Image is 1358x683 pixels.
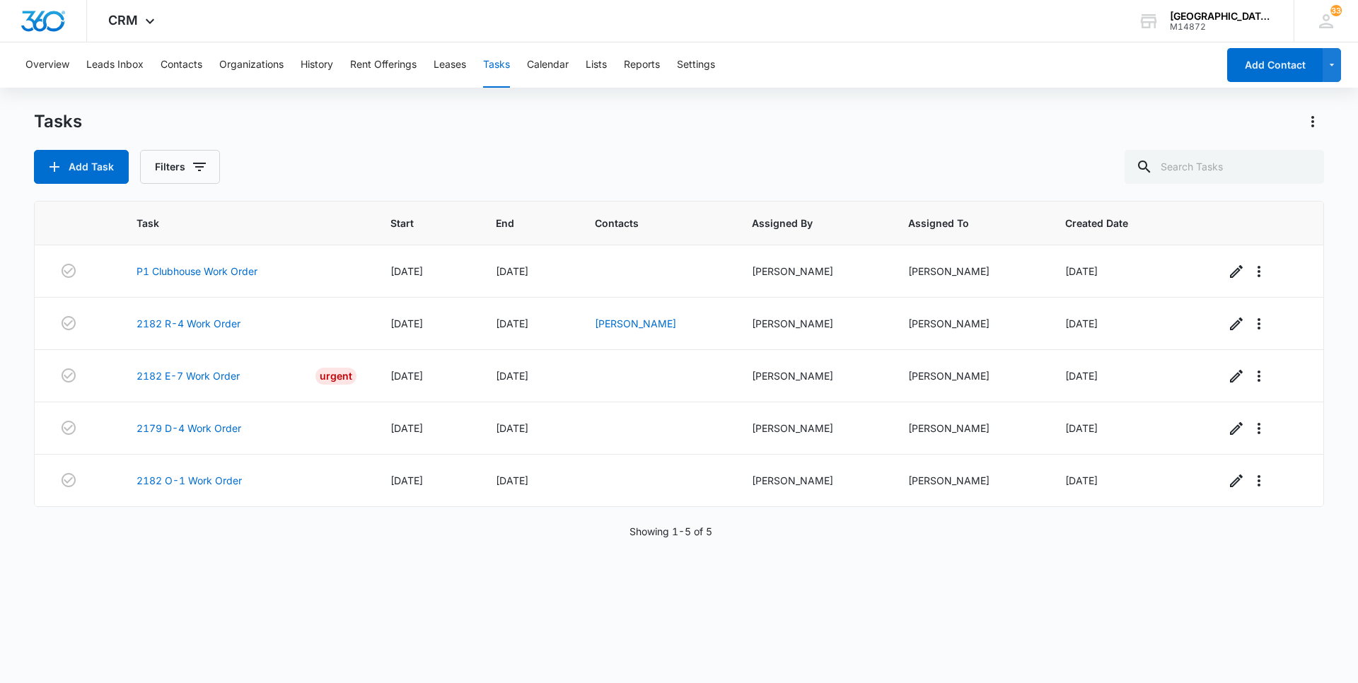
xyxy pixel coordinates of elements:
button: Rent Offerings [350,42,417,88]
div: [PERSON_NAME] [908,473,1031,488]
span: [DATE] [390,317,423,329]
button: Add Task [34,150,129,184]
div: Urgent [315,368,356,385]
span: [DATE] [390,474,423,486]
button: Settings [677,42,715,88]
button: Actions [1301,110,1324,133]
span: [DATE] [1065,422,1098,434]
span: Assigned To [908,216,1011,230]
div: [PERSON_NAME] [752,421,875,436]
button: Tasks [483,42,510,88]
div: [PERSON_NAME] [908,264,1031,279]
a: 2182 R-4 Work Order [137,316,240,331]
span: [DATE] [496,370,528,382]
span: End [496,216,540,230]
span: [DATE] [1065,317,1098,329]
div: [PERSON_NAME] [752,264,875,279]
button: Overview [25,42,69,88]
div: account id [1170,22,1273,32]
span: Start [390,216,442,230]
p: Showing 1-5 of 5 [629,524,712,539]
button: History [301,42,333,88]
span: Contacts [595,216,697,230]
div: [PERSON_NAME] [752,368,875,383]
span: [DATE] [496,317,528,329]
a: P1 Clubhouse Work Order [137,264,257,279]
div: [PERSON_NAME] [908,316,1031,331]
button: Leases [434,42,466,88]
button: Lists [586,42,607,88]
a: 2179 D-4 Work Order [137,421,241,436]
span: Created Date [1065,216,1171,230]
span: [DATE] [496,422,528,434]
div: [PERSON_NAME] [752,473,875,488]
a: 2182 E-7 Work Order [137,368,240,383]
div: account name [1170,11,1273,22]
div: [PERSON_NAME] [752,316,875,331]
span: [DATE] [1065,370,1098,382]
span: [DATE] [496,265,528,277]
span: [DATE] [390,370,423,382]
div: notifications count [1330,5,1342,16]
div: [PERSON_NAME] [908,421,1031,436]
span: [DATE] [1065,265,1098,277]
button: Calendar [527,42,569,88]
h1: Tasks [34,111,82,132]
span: [DATE] [1065,474,1098,486]
button: Leads Inbox [86,42,144,88]
span: [DATE] [390,422,423,434]
span: CRM [108,13,138,28]
span: [DATE] [496,474,528,486]
button: Organizations [219,42,284,88]
span: [DATE] [390,265,423,277]
button: Contacts [161,42,202,88]
span: 33 [1330,5,1342,16]
button: Reports [624,42,660,88]
span: Task [137,216,336,230]
button: Add Contact [1227,48,1323,82]
div: [PERSON_NAME] [908,368,1031,383]
a: [PERSON_NAME] [595,317,676,329]
a: 2182 O-1 Work Order [137,473,242,488]
button: Filters [140,150,220,184]
span: Assigned By [752,216,854,230]
input: Search Tasks [1125,150,1324,184]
